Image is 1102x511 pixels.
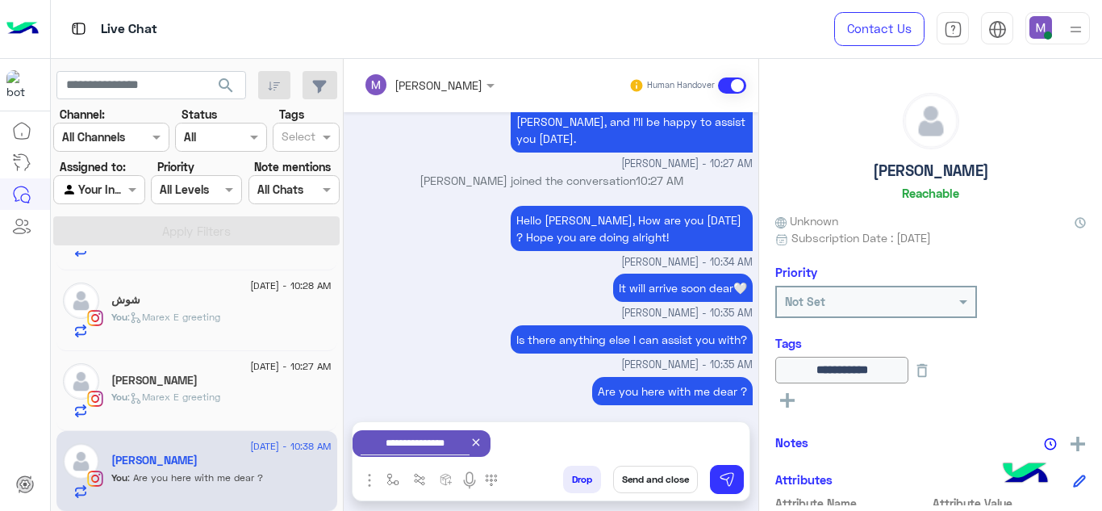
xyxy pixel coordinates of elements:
[87,471,103,487] img: Instagram
[511,325,753,354] p: 20/8/2025, 10:35 AM
[101,19,157,40] p: Live Chat
[775,435,808,450] h6: Notes
[111,374,198,387] h5: Lucinda
[53,216,340,245] button: Apply Filters
[6,70,35,99] img: 317874714732967
[621,358,753,373] span: [PERSON_NAME] - 10:35 AM
[182,106,217,123] label: Status
[719,471,735,488] img: send message
[613,274,753,302] p: 20/8/2025, 10:35 AM
[216,76,236,95] span: search
[485,474,498,487] img: make a call
[63,363,99,400] img: defaultAdmin.png
[127,391,220,403] span: : Marex E greeting
[937,12,969,46] a: tab
[111,391,127,403] span: You
[944,20,962,39] img: tab
[621,306,753,321] span: [PERSON_NAME] - 10:35 AM
[407,466,433,492] button: Trigger scenario
[904,94,958,149] img: defaultAdmin.png
[775,265,817,279] h6: Priority
[834,12,925,46] a: Contact Us
[279,106,304,123] label: Tags
[902,186,959,200] h6: Reachable
[511,90,753,153] p: 20/8/2025, 10:27 AM
[157,158,194,175] label: Priority
[60,158,126,175] label: Assigned to:
[511,206,753,251] p: 20/8/2025, 10:34 AM
[380,466,407,492] button: select flow
[87,310,103,326] img: Instagram
[791,229,931,246] span: Subscription Date : [DATE]
[111,471,127,484] span: You
[360,471,379,490] img: send attachment
[1071,437,1085,451] img: add
[127,311,220,323] span: : Marex E greeting
[775,336,1086,350] h6: Tags
[279,128,315,149] div: Select
[621,255,753,270] span: [PERSON_NAME] - 10:34 AM
[433,466,460,492] button: create order
[254,158,331,175] label: Note mentions
[111,311,127,323] span: You
[1044,438,1057,450] img: notes
[873,161,989,180] h5: [PERSON_NAME]
[613,466,698,493] button: Send and close
[460,471,479,490] img: send voice note
[250,439,331,454] span: [DATE] - 10:38 AM
[647,79,715,92] small: Human Handover
[386,473,399,486] img: select flow
[636,174,683,187] span: 10:27 AM
[350,172,753,189] p: [PERSON_NAME] joined the conversation
[621,157,753,172] span: [PERSON_NAME] - 10:27 AM
[6,12,39,46] img: Logo
[1029,16,1052,39] img: userImage
[440,473,453,486] img: create order
[69,19,89,39] img: tab
[250,359,331,374] span: [DATE] - 10:27 AM
[250,279,331,293] span: [DATE] - 10:28 AM
[592,377,753,405] p: 20/8/2025, 10:38 AM
[413,473,426,486] img: Trigger scenario
[60,106,105,123] label: Channel:
[563,466,601,493] button: Drop
[87,391,103,407] img: Instagram
[207,71,246,106] button: search
[775,472,833,487] h6: Attributes
[63,443,99,480] img: defaultAdmin.png
[775,212,838,229] span: Unknown
[111,454,198,467] h5: lamis yasser
[63,283,99,319] img: defaultAdmin.png
[997,446,1054,503] img: hulul-logo.png
[127,471,263,484] span: Are you here with me dear ?
[111,293,140,307] h5: شوش
[988,20,1007,39] img: tab
[1066,19,1086,40] img: profile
